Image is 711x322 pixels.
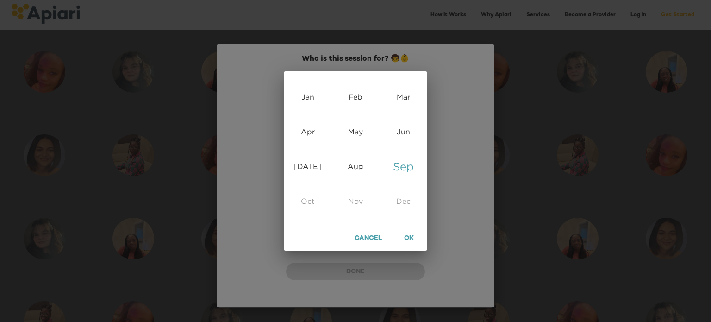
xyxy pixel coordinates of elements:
[346,230,390,247] button: Cancel
[380,114,427,149] div: Jun
[331,114,379,149] div: May
[394,230,424,247] button: OK
[284,149,331,183] div: [DATE]
[331,149,379,183] div: Aug
[331,79,379,114] div: Feb
[402,233,415,245] span: OK
[380,79,427,114] div: Mar
[380,149,427,183] div: Sep
[355,233,382,245] span: Cancel
[284,79,331,114] div: Jan
[284,114,331,149] div: Apr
